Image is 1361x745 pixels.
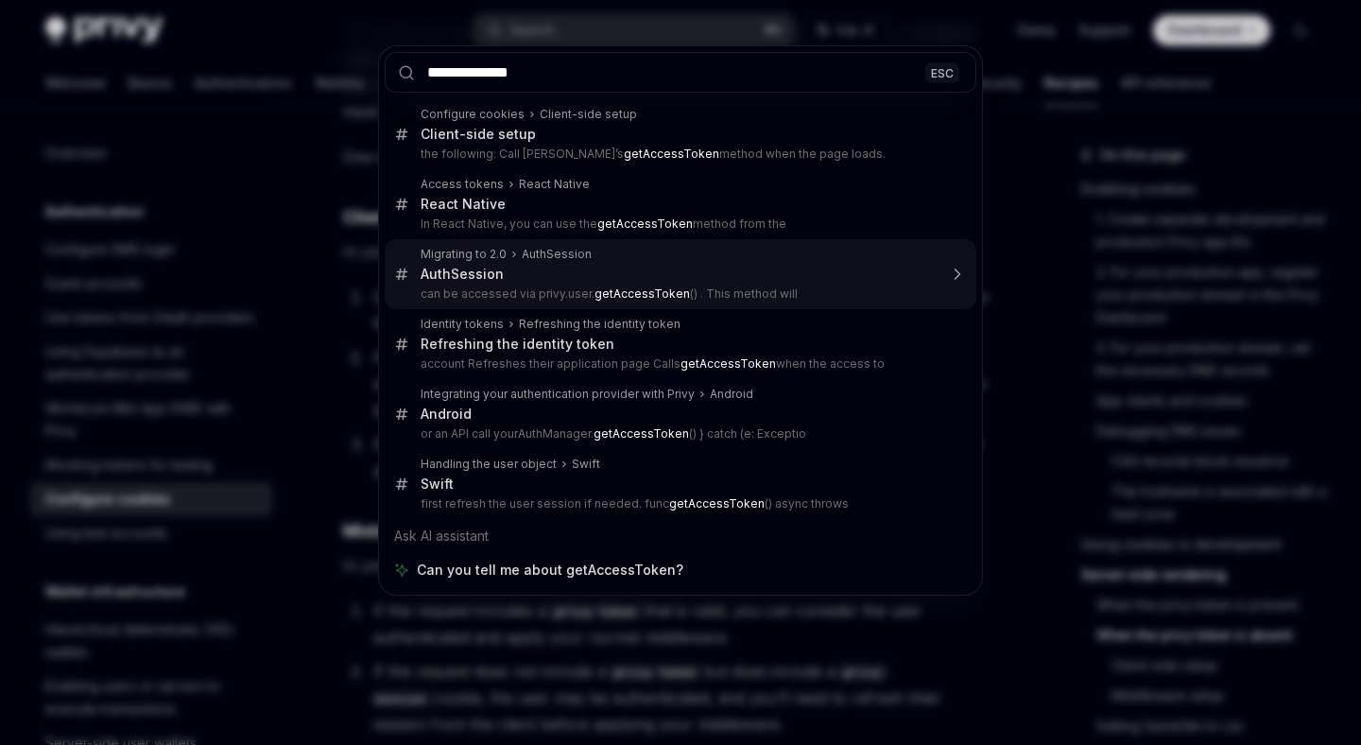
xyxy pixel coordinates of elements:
[417,561,683,580] span: Can you tell me about getAccessToken?
[421,266,504,283] div: AuthSession
[594,286,690,301] b: getAccessToken
[421,286,937,302] p: can be accessed via privy.user. () . This method will
[421,107,525,122] div: Configure cookies
[421,457,557,472] div: Handling the user object
[710,387,753,402] div: Android
[421,126,536,143] div: Client-side setup
[421,496,937,511] p: first refresh the user session if needed. func () async throws
[421,217,937,232] p: In React Native, you can use the method from the
[540,107,637,122] div: Client-side setup
[421,406,472,423] div: Android
[421,356,937,372] p: account Refreshes their application page Calls when the access to
[519,177,590,192] div: React Native
[597,217,693,231] b: getAccessToken
[421,336,614,353] div: Refreshing the identity token
[421,387,695,402] div: Integrating your authentication provider with Privy
[522,247,592,262] div: AuthSession
[421,177,504,192] div: Access tokens
[680,356,776,371] b: getAccessToken
[421,476,454,493] div: Swift
[421,426,937,442] p: or an API call yourAuthManager. () } catch (e: Exceptio
[624,147,719,161] b: getAccessToken
[669,496,765,511] b: getAccessToken
[594,426,689,441] b: getAccessToken
[925,62,959,82] div: ESC
[421,317,504,332] div: Identity tokens
[385,519,976,553] div: Ask AI assistant
[421,247,507,262] div: Migrating to 2.0
[421,147,937,162] p: the following: Call [PERSON_NAME]’s method when the page loads.
[572,457,600,472] div: Swift
[421,196,506,213] div: React Native
[519,317,680,332] div: Refreshing the identity token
